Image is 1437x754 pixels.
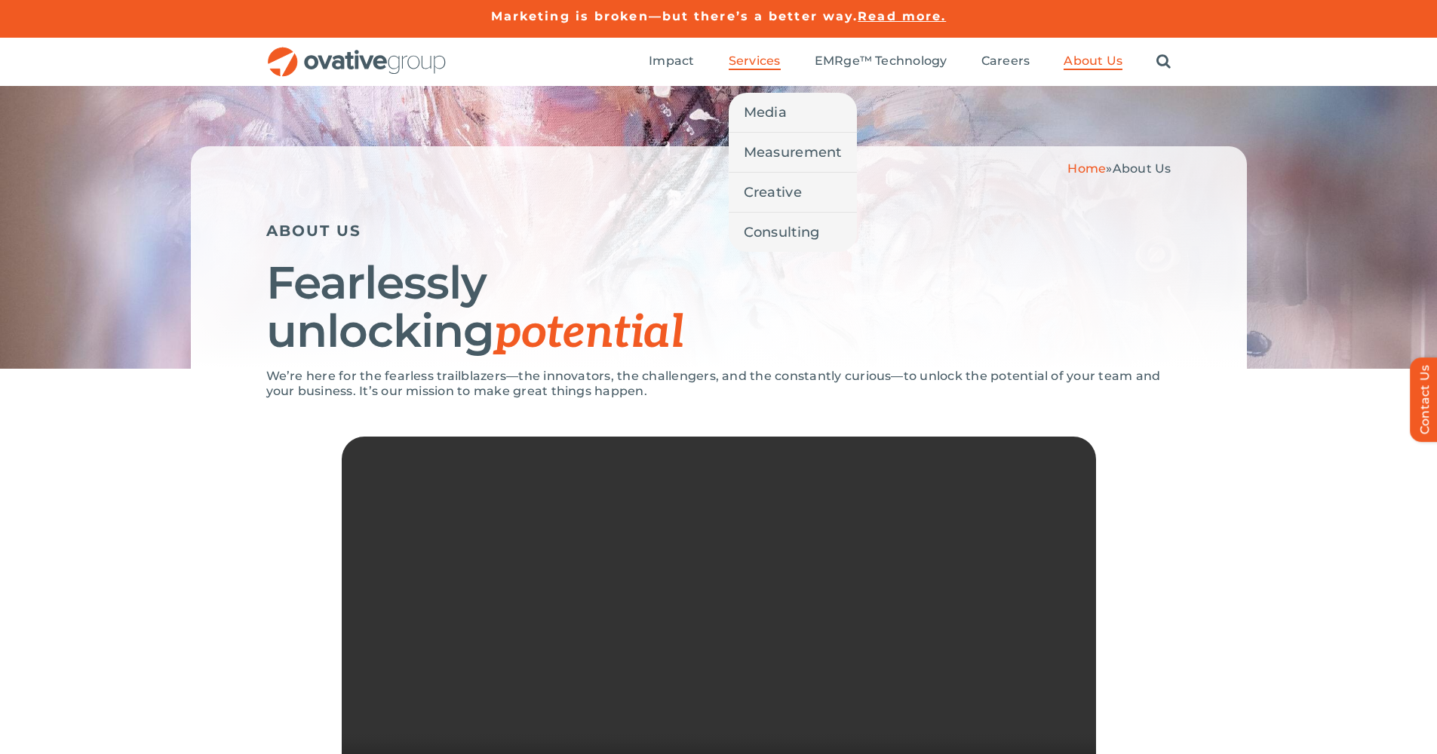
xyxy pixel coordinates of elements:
[729,93,857,132] a: Media
[649,54,694,69] span: Impact
[729,213,857,252] a: Consulting
[744,222,820,243] span: Consulting
[266,259,1171,357] h1: Fearlessly unlocking
[981,54,1030,69] span: Careers
[858,9,946,23] a: Read more.
[266,45,447,60] a: OG_Full_horizontal_RGB
[1067,161,1106,176] a: Home
[815,54,947,70] a: EMRge™ Technology
[729,54,781,69] span: Services
[266,222,1171,240] h5: ABOUT US
[494,306,683,360] span: potential
[1156,54,1171,70] a: Search
[649,54,694,70] a: Impact
[1113,161,1171,176] span: About Us
[649,38,1171,86] nav: Menu
[1067,161,1171,176] span: »
[1064,54,1122,70] a: About Us
[744,182,802,203] span: Creative
[815,54,947,69] span: EMRge™ Technology
[729,173,857,212] a: Creative
[981,54,1030,70] a: Careers
[1064,54,1122,69] span: About Us
[744,102,787,123] span: Media
[744,142,842,163] span: Measurement
[491,9,858,23] a: Marketing is broken—but there’s a better way.
[266,369,1171,399] p: We’re here for the fearless trailblazers—the innovators, the challengers, and the constantly curi...
[729,133,857,172] a: Measurement
[729,54,781,70] a: Services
